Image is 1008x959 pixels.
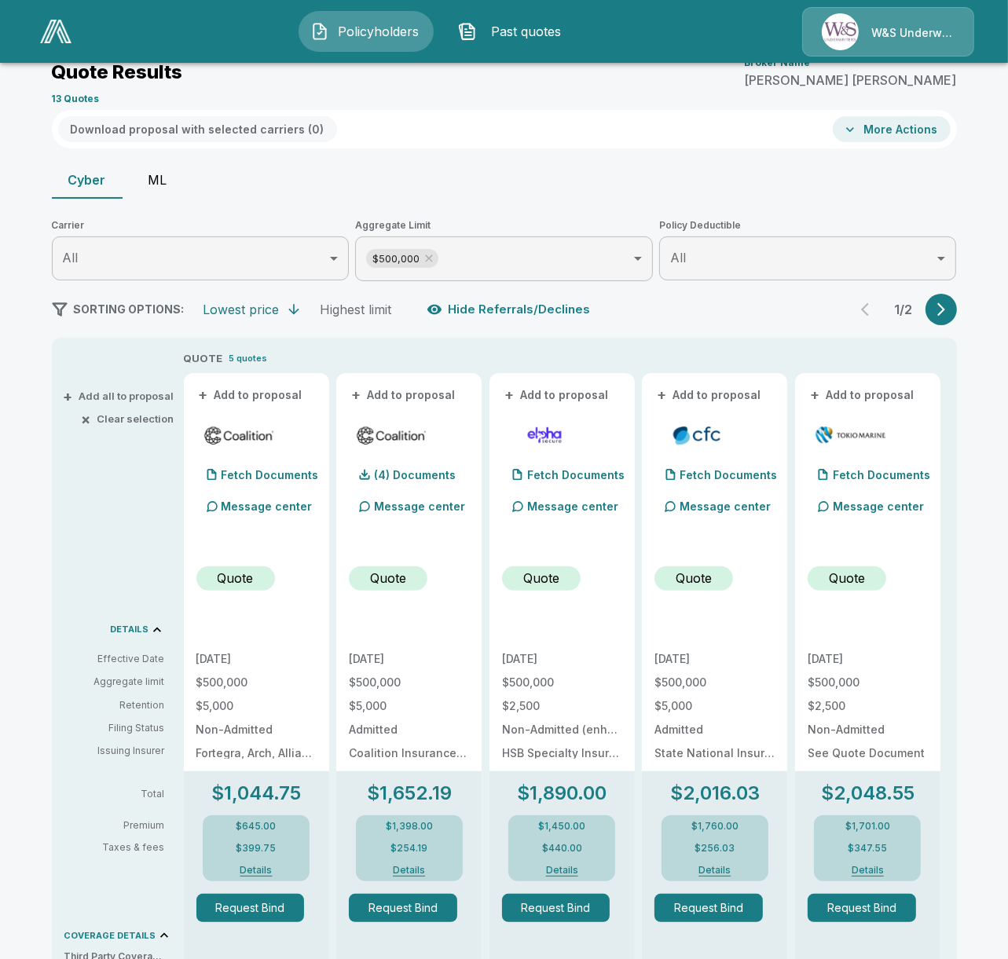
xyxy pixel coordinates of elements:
p: Aggregate limit [64,675,165,689]
p: Quote Results [52,63,183,82]
span: Request Bind [349,894,469,922]
span: + [199,390,208,401]
button: Request Bind [808,894,916,922]
button: Request Bind [502,894,610,922]
span: Policy Deductible [659,218,957,233]
p: Quote [676,569,712,587]
p: Message center [527,498,618,514]
button: More Actions [833,116,951,142]
button: +Add to proposal [808,386,918,404]
button: ×Clear selection [85,414,174,424]
button: +Add to proposal [654,386,764,404]
p: 5 quotes [229,352,268,365]
button: Past quotes IconPast quotes [446,11,581,52]
p: $2,500 [502,701,622,712]
p: $1,701.00 [845,822,890,831]
p: Filing Status [64,721,165,735]
p: $399.75 [236,844,277,853]
p: $2,016.03 [670,784,760,803]
p: $5,000 [654,701,775,712]
p: W&S Underwriters [871,25,955,41]
p: Premium [64,821,178,830]
img: elphacyberenhanced [508,423,581,447]
span: + [64,391,73,401]
img: AA Logo [40,20,71,43]
p: Admitted [654,724,775,735]
p: Non-Admitted [196,724,317,735]
p: [PERSON_NAME] [PERSON_NAME] [745,74,957,86]
p: $1,760.00 [691,822,739,831]
p: $500,000 [808,677,928,688]
p: $645.00 [236,822,277,831]
span: Request Bind [502,894,622,922]
button: Cyber [52,161,123,199]
p: $256.03 [695,844,735,853]
img: cfccyberadmitted [661,423,734,447]
p: Message center [833,498,924,514]
p: 1 / 2 [888,303,919,316]
button: Request Bind [654,894,763,922]
p: [DATE] [349,653,469,664]
a: Agency IconW&S Underwriters [802,7,974,57]
button: Download proposal with selected carriers (0) [58,116,337,142]
p: Quote [523,569,559,587]
p: COVERAGE DETAILS [64,932,156,940]
p: $1,044.75 [211,784,301,803]
img: coalitioncyberadmitted [355,423,428,447]
p: HSB Specialty Insurance Company: rated "A++" by A.M. Best (20%), AXIS Surplus Insurance Company: ... [502,748,622,759]
p: Quote [218,569,254,587]
p: $500,000 [502,677,622,688]
p: Admitted [349,724,469,735]
span: + [810,390,819,401]
p: $440.00 [542,844,582,853]
p: DETAILS [111,625,149,634]
p: Quote [829,569,865,587]
p: $5,000 [349,701,469,712]
p: $5,000 [196,701,317,712]
p: Broker Name [745,58,811,68]
p: Fetch Documents [527,470,625,481]
p: Fetch Documents [833,470,930,481]
button: Details [684,866,746,875]
p: Message center [680,498,771,514]
button: +Add all to proposal [67,391,174,401]
span: + [657,390,666,401]
span: Request Bind [654,894,775,922]
span: Policyholders [335,22,422,41]
p: $2,048.55 [821,784,915,803]
p: Fortegra, Arch, Allianz, Aspen, Vantage [196,748,317,759]
button: Details [836,866,899,875]
p: $1,450.00 [538,822,585,831]
span: All [670,250,686,265]
p: Quote [370,569,406,587]
p: QUOTE [184,351,223,367]
span: + [504,390,514,401]
img: Policyholders Icon [310,22,329,41]
span: All [63,250,79,265]
button: +Add to proposal [349,386,459,404]
button: Policyholders IconPolicyholders [299,11,434,52]
p: $500,000 [196,677,317,688]
span: Request Bind [196,894,317,922]
p: $2,500 [808,701,928,712]
button: Request Bind [196,894,305,922]
p: [DATE] [502,653,622,664]
span: × [82,414,91,424]
p: Fetch Documents [680,470,777,481]
img: coalitioncyber [203,423,276,447]
button: +Add to proposal [196,386,306,404]
button: Request Bind [349,894,457,922]
span: Aggregate Limit [355,218,653,233]
button: +Add to proposal [502,386,612,404]
p: $254.19 [390,844,427,853]
button: Details [530,866,593,875]
button: ML [123,161,193,199]
p: $500,000 [654,677,775,688]
p: (4) Documents [374,470,456,481]
button: Details [225,866,288,875]
p: Coalition Insurance Solutions [349,748,469,759]
img: tmhcccyber [814,423,887,447]
p: Non-Admitted [808,724,928,735]
p: [DATE] [196,653,317,664]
